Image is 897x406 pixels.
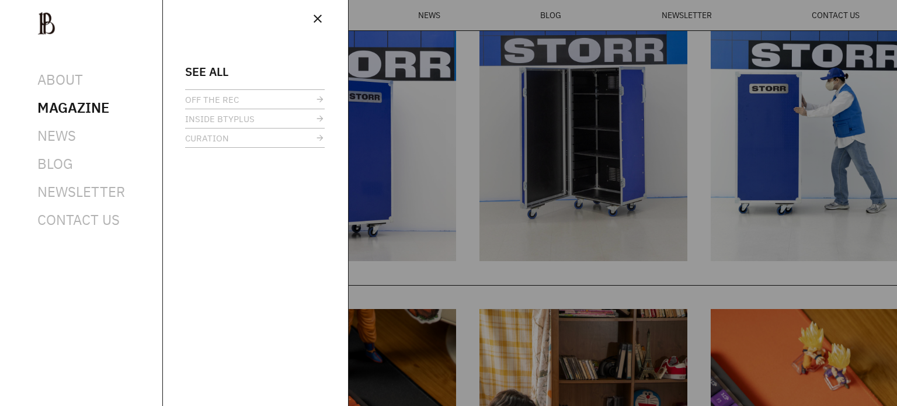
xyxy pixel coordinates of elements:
img: ba379d5522eb3.png [37,12,55,35]
span: CURATION [185,134,229,143]
a: BLOG [37,154,73,173]
a: NEWSLETTER [37,182,125,201]
a: OFF THE REC [185,90,325,109]
a: NEWS [37,126,76,145]
a: CONTACT US [37,210,120,229]
a: CURATION [185,129,325,147]
span: MAGAZINE [37,98,109,117]
span: close [311,12,325,26]
span: SEE ALL [185,67,228,76]
a: INSIDE BTYPLUS [185,109,325,128]
a: ABOUT [37,70,83,89]
span: INSIDE BTYPLUS [185,114,255,123]
span: OFF THE REC [185,95,239,104]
